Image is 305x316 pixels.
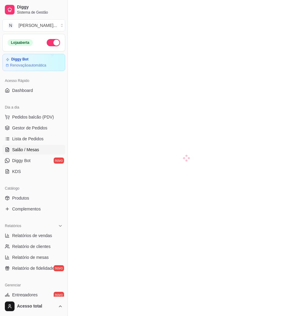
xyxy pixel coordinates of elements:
div: [PERSON_NAME] ... [18,22,57,28]
span: Gestor de Pedidos [12,125,47,131]
span: Relatório de clientes [12,243,51,249]
div: Dia a dia [2,103,65,112]
span: Relatório de fidelidade [12,265,54,271]
a: Dashboard [2,86,65,95]
a: Relatório de mesas [2,252,65,262]
span: Complementos [12,206,41,212]
a: Salão / Mesas [2,145,65,155]
span: Produtos [12,195,29,201]
button: Alterar Status [47,39,60,46]
a: Relatórios de vendas [2,231,65,240]
span: Relatórios de vendas [12,233,52,239]
span: Pedidos balcão (PDV) [12,114,54,120]
a: Diggy Botnovo [2,156,65,165]
a: Relatório de fidelidadenovo [2,263,65,273]
span: Entregadores [12,292,38,298]
span: Acesso total [17,304,55,309]
span: N [8,22,14,28]
a: Lista de Pedidos [2,134,65,144]
span: Relatório de mesas [12,254,49,260]
span: KDS [12,168,21,174]
a: Entregadoresnovo [2,290,65,300]
div: Acesso Rápido [2,76,65,86]
button: Pedidos balcão (PDV) [2,112,65,122]
a: DiggySistema de Gestão [2,2,65,17]
button: Acesso total [2,299,65,314]
article: Diggy Bot [11,57,28,62]
a: Relatório de clientes [2,242,65,251]
a: Gestor de Pedidos [2,123,65,133]
div: Loja aberta [8,39,33,46]
a: KDS [2,167,65,176]
article: Renovação automática [10,63,46,68]
a: Complementos [2,204,65,214]
a: Produtos [2,193,65,203]
span: Sistema de Gestão [17,10,63,15]
span: Salão / Mesas [12,147,39,153]
span: Diggy [17,5,63,10]
button: Select a team [2,19,65,31]
span: Diggy Bot [12,158,31,164]
div: Gerenciar [2,280,65,290]
span: Lista de Pedidos [12,136,44,142]
span: Dashboard [12,87,33,93]
div: Catálogo [2,184,65,193]
a: Diggy BotRenovaçãoautomática [2,54,65,71]
span: Relatórios [5,223,21,228]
